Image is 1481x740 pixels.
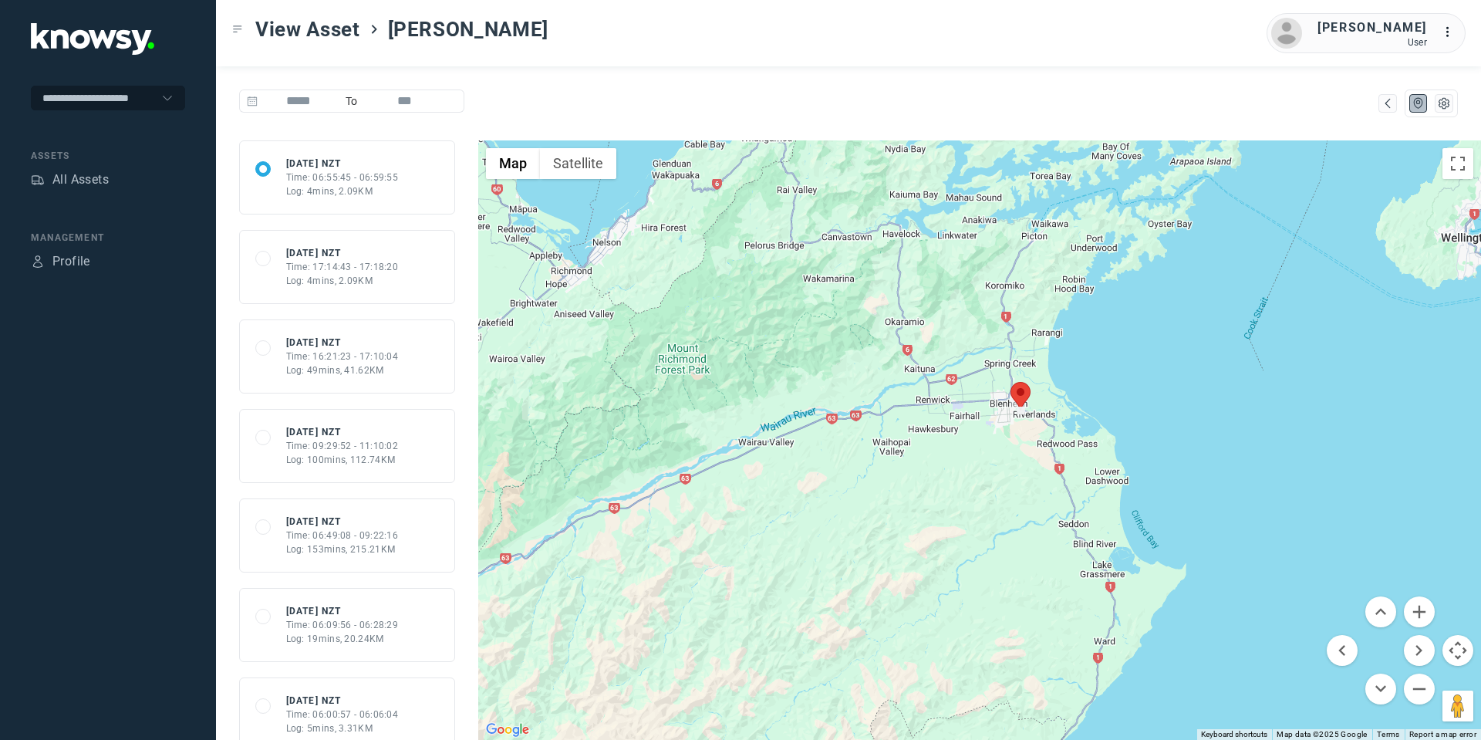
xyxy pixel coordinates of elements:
span: [PERSON_NAME] [388,15,548,43]
a: Terms (opens in new tab) [1377,730,1400,738]
div: Assets [31,173,45,187]
div: : [1442,23,1461,42]
button: Move up [1365,596,1396,627]
div: Log: 153mins, 215.21KM [286,542,399,556]
div: Time: 16:21:23 - 17:10:04 [286,350,399,363]
div: [DATE] NZT [286,425,399,439]
span: View Asset [255,15,360,43]
div: [DATE] NZT [286,336,399,350]
div: Time: 06:00:57 - 06:06:04 [286,708,399,721]
a: Report a map error [1409,730,1476,738]
div: Map [1412,96,1425,110]
div: Time: 09:29:52 - 11:10:02 [286,439,399,453]
div: Log: 5mins, 3.31KM [286,721,399,735]
span: To [339,90,364,113]
div: Profile [52,252,90,271]
div: Assets [31,149,185,163]
button: Show satellite imagery [540,148,616,179]
button: Keyboard shortcuts [1201,729,1267,740]
div: Log: 100mins, 112.74KM [286,453,399,467]
img: avatar.png [1271,18,1302,49]
div: Time: 06:49:08 - 09:22:16 [286,529,399,542]
div: Log: 4mins, 2.09KM [286,184,399,198]
div: > [368,23,380,35]
button: Move down [1365,674,1396,705]
div: [DATE] NZT [286,604,399,618]
div: Map [1381,96,1395,110]
div: Log: 4mins, 2.09KM [286,274,399,288]
button: Zoom out [1404,674,1435,705]
div: Profile [31,255,45,269]
div: All Assets [52,171,109,189]
div: Log: 19mins, 20.24KM [286,632,399,646]
button: Map camera controls [1442,635,1473,666]
div: Management [31,231,185,245]
div: [DATE] NZT [286,157,399,171]
button: Toggle fullscreen view [1442,148,1473,179]
div: : [1442,23,1461,44]
div: User [1317,37,1427,48]
a: AssetsAll Assets [31,171,109,189]
div: Time: 06:09:56 - 06:28:29 [286,618,399,632]
div: Log: 49mins, 41.62KM [286,363,399,377]
button: Move right [1404,635,1435,666]
div: List [1437,96,1451,110]
button: Show street map [486,148,540,179]
button: Move left [1327,635,1358,666]
div: Time: 06:55:45 - 06:59:55 [286,171,399,184]
div: [DATE] NZT [286,694,399,708]
a: ProfileProfile [31,252,90,271]
div: [DATE] NZT [286,515,399,529]
img: Application Logo [31,23,154,55]
button: Zoom in [1404,596,1435,627]
tspan: ... [1443,26,1459,38]
span: Map data ©2025 Google [1277,730,1367,738]
div: [DATE] NZT [286,246,399,260]
div: Time: 17:14:43 - 17:18:20 [286,260,399,274]
div: Toggle Menu [232,24,243,35]
a: Open this area in Google Maps (opens a new window) [482,720,533,740]
button: Drag Pegman onto the map to open Street View [1442,691,1473,721]
img: Google [482,720,533,740]
div: [PERSON_NAME] [1317,19,1427,37]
